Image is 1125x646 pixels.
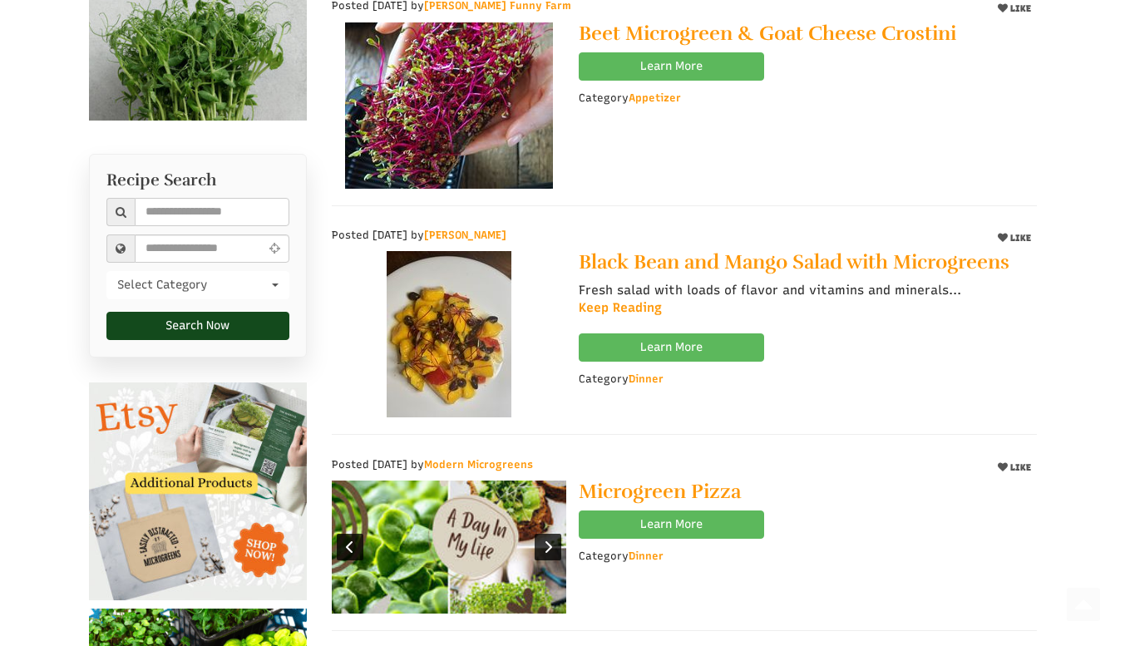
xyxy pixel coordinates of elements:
a: Learn More [579,333,764,362]
span: LIKE [1007,233,1030,244]
img: Additional Products [89,382,308,601]
span: by [411,457,533,472]
img: Black Bean and Mango Salad with Microgreens [387,251,511,417]
button: Select Category [106,271,290,299]
img: Beet Microgreen & Goat Cheese Crostini [345,22,553,189]
h3: Recipe Search [106,171,290,190]
a: [PERSON_NAME] [424,229,506,241]
a: Dinner [629,550,664,562]
div: Category [579,91,681,106]
a: Learn More [579,52,764,81]
button: Search Now [106,312,290,340]
span: LIKE [1007,462,1030,473]
span: LIKE [1007,3,1030,14]
div: Category [579,372,664,387]
span: Posted [DATE] [332,458,407,471]
i: Use Current Location [264,242,284,254]
a: Black Bean and Mango Salad with Microgreens [579,251,1024,273]
a: Dinner [629,372,664,385]
a: Learn More [579,510,764,539]
div: Category [579,549,664,564]
a: Appetizer [629,91,681,104]
a: Beet Microgreen & Goat Cheese Crostini [579,22,1024,44]
a: Modern Microgreens [424,458,533,471]
img: 902bbe7484d92deb3ad4f9fc39afead6 [332,481,566,614]
span: Select Category [117,277,269,293]
p: Fresh salad with loads of flavor and vitamins and minerals... [579,282,1024,326]
span: Posted [DATE] [332,229,407,241]
span: by [411,228,506,243]
a: Microgreen Pizza [579,481,1024,502]
button: LIKE [991,228,1036,249]
button: LIKE [991,457,1036,478]
a: Keep Reading [579,299,662,317]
